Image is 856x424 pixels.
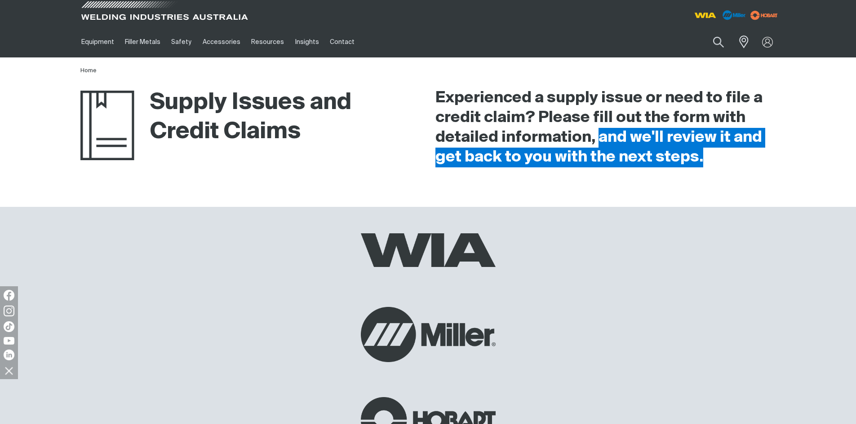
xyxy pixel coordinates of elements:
img: TikTok [4,321,14,332]
img: Instagram [4,306,14,316]
a: Home [80,68,97,74]
a: Contact [324,26,360,57]
a: Resources [246,26,289,57]
img: LinkedIn [4,350,14,360]
h1: Supply Issues and Credit Claims [80,88,421,147]
a: Safety [166,26,197,57]
a: Insights [289,26,324,57]
a: Filler Metals [120,26,166,57]
img: Facebook [4,290,14,301]
img: miller [748,9,781,22]
img: YouTube [4,337,14,345]
img: hide socials [1,363,17,378]
h2: Experienced a supply issue or need to file a credit claim? Please fill out the form with detailed... [435,88,776,167]
input: Product name or item number... [692,31,733,52]
a: Accessories [197,26,246,57]
a: Equipment [76,26,120,57]
nav: Main [76,26,604,57]
button: Search products [703,31,734,52]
